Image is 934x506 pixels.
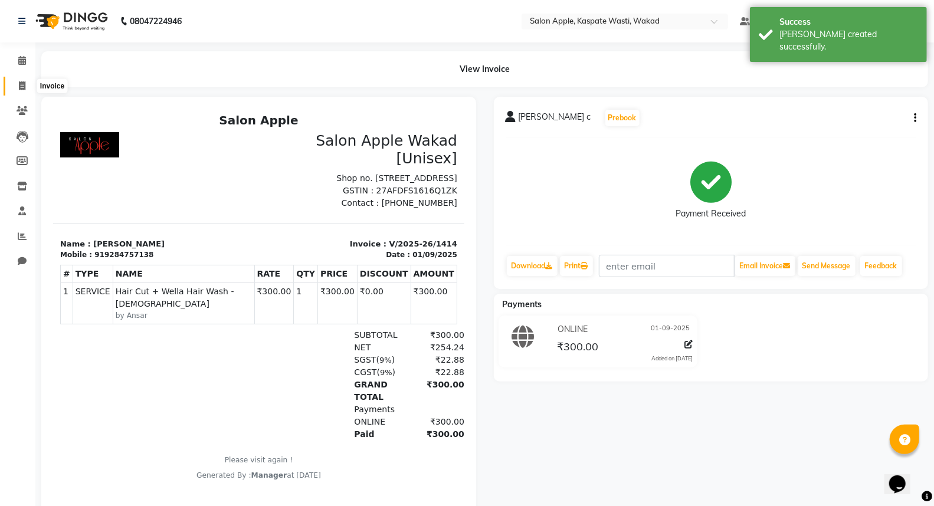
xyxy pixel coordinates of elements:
[353,320,411,332] div: ₹300.00
[41,51,928,87] div: View Invoice
[60,157,201,175] th: NAME
[358,157,404,175] th: AMOUNT
[676,208,746,221] div: Payment Received
[213,24,405,59] h3: Salon Apple Wakad [Unisex]
[37,79,67,93] div: Invoice
[503,299,542,310] span: Payments
[7,130,199,142] p: Name : [PERSON_NAME]
[7,141,39,152] div: Mobile :
[798,256,856,276] button: Send Message
[651,354,693,363] div: Added on [DATE]
[63,177,199,202] span: Hair Cut + Wella Hair Wash - [DEMOGRAPHIC_DATA]
[294,270,352,295] div: GRAND TOTAL
[294,295,352,307] div: Payments
[558,323,588,336] span: ONLINE
[735,256,795,276] button: Email Invoice
[8,157,20,175] th: #
[41,141,100,152] div: 919284757138
[304,175,358,215] td: ₹0.00
[7,346,404,357] p: Please visit again !
[19,175,60,215] td: SERVICE
[326,247,339,256] span: 9%
[294,258,352,270] div: ( )
[213,76,405,88] p: GSTIN : 27AFDFS1616Q1ZK
[779,28,918,53] div: Bill created successfully.
[884,459,922,494] iframe: chat widget
[507,256,558,276] a: Download
[327,259,339,268] span: 9%
[8,175,20,215] td: 1
[294,245,352,258] div: ( )
[860,256,902,276] a: Feedback
[353,307,411,320] div: ₹300.00
[605,110,640,126] button: Prebook
[358,175,404,215] td: ₹300.00
[301,308,332,318] span: ONLINE
[557,340,598,356] span: ₹300.00
[519,111,591,127] span: [PERSON_NAME] c
[353,245,411,258] div: ₹22.88
[294,233,352,245] div: NET
[599,255,735,277] input: enter email
[241,175,265,215] td: 1
[353,258,411,270] div: ₹22.88
[7,362,404,372] div: Generated By : at [DATE]
[294,320,352,332] div: Paid
[333,141,357,152] div: Date :
[63,202,199,212] small: by Ansar
[213,130,405,142] p: Invoice : V/2025-26/1414
[301,247,323,256] span: SGST
[301,259,323,268] span: CGST
[779,16,918,28] div: Success
[30,5,111,38] img: logo
[353,221,411,233] div: ₹300.00
[353,270,411,295] div: ₹300.00
[651,323,690,336] span: 01-09-2025
[294,221,352,233] div: SUBTOTAL
[198,363,234,371] span: Manager
[241,157,265,175] th: QTY
[130,5,182,38] b: 08047224946
[353,233,411,245] div: ₹254.24
[265,175,304,215] td: ₹300.00
[201,157,241,175] th: RATE
[213,64,405,76] p: Shop no. [STREET_ADDRESS]
[7,5,404,19] h2: Salon Apple
[19,157,60,175] th: TYPE
[265,157,304,175] th: PRICE
[201,175,241,215] td: ₹300.00
[304,157,358,175] th: DISCOUNT
[213,88,405,101] p: Contact : [PHONE_NUMBER]
[359,141,404,152] div: 01/09/2025
[560,256,593,276] a: Print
